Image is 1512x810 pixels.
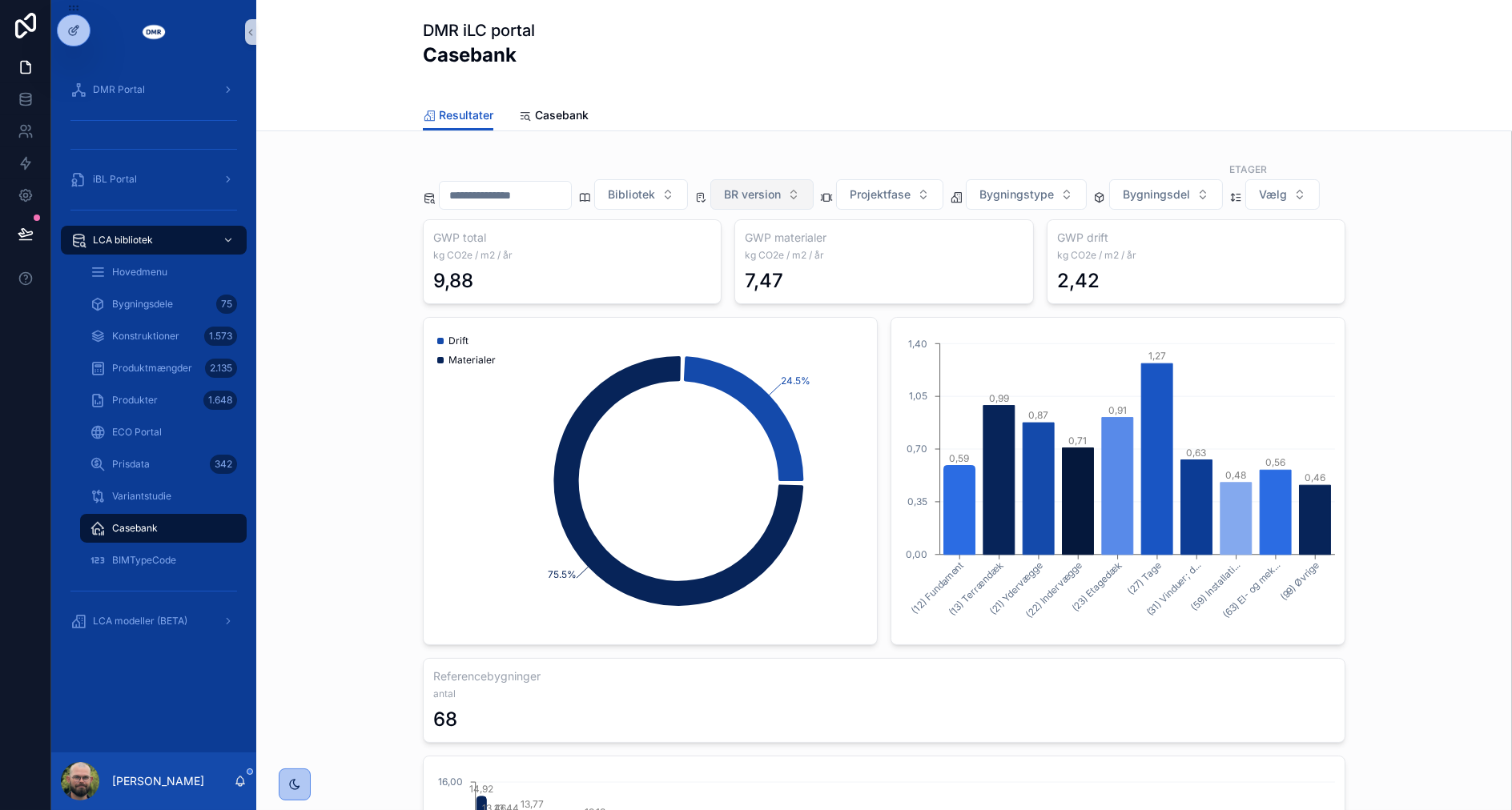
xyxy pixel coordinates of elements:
div: 342 [210,455,237,474]
span: kg CO2e / m2 / år [1057,249,1335,262]
img: App logo [141,19,167,45]
span: LCA modeller (BETA) [93,615,187,628]
div: 9,88 [433,268,473,294]
div: 75 [216,295,237,314]
span: ECO Portal [112,426,162,439]
h1: DMR iLC portal [423,19,535,42]
tspan: (59) Installati... [1188,559,1243,613]
a: Bygningsdele75 [80,290,247,319]
tspan: 0,59 [950,452,970,464]
span: Bygningsdel [1123,186,1190,202]
a: ECO Portal [80,418,247,447]
span: Produkter [112,394,158,407]
tspan: (31) Vinduer; d... [1144,559,1203,618]
div: chart [433,327,867,635]
tspan: (63) El- og mek... [1220,559,1282,620]
a: LCA modeller (BETA) [61,607,247,636]
tspan: (21) Ydervægge [987,559,1045,617]
tspan: 0,87 [1028,409,1048,421]
a: Variantstudie [80,482,247,511]
a: LCA bibliotek [61,226,247,255]
span: Projektfase [850,186,911,202]
tspan: 13,77 [521,798,544,810]
span: Hovedmenu [112,266,167,279]
span: Vælg [1259,186,1287,202]
a: Hovedmenu [80,258,247,287]
button: Select Button [1109,179,1223,210]
tspan: (23) Etagedæk [1069,559,1124,614]
tspan: (22) Indervægge [1023,559,1084,620]
tspan: 16,00 [438,776,463,788]
h2: Casebank [423,42,535,68]
a: Casebank [519,101,589,133]
tspan: 0,56 [1265,456,1285,468]
tspan: 75.5% [548,568,577,580]
tspan: (12) Fundament [909,559,966,616]
span: kg CO2e / m2 / år [745,249,1023,262]
a: Konstruktioner1.573 [80,322,247,351]
a: DMR Portal [61,75,247,104]
div: 2,42 [1057,268,1100,294]
tspan: 0,71 [1069,435,1088,447]
span: Variantstudie [112,490,171,503]
span: Produktmængder [112,362,192,375]
tspan: 0,48 [1225,469,1246,481]
label: Etager [1229,162,1267,176]
a: Casebank [80,514,247,543]
a: Resultater [423,101,493,131]
tspan: 0,63 [1187,447,1207,459]
span: LCA bibliotek [93,234,153,247]
h3: GWP drift [1057,230,1335,246]
p: [PERSON_NAME] [112,773,204,789]
button: Select Button [710,179,814,210]
tspan: (99) Øvrige [1277,559,1321,603]
button: Select Button [836,179,943,210]
tspan: 0,46 [1305,471,1325,483]
span: DMR Portal [93,83,145,96]
span: BIMTypeCode [112,554,176,567]
span: Konstruktioner [112,330,179,343]
tspan: 0,00 [906,548,927,560]
span: Casebank [535,107,589,123]
a: iBL Portal [61,165,247,194]
button: Select Button [966,179,1087,210]
button: Select Button [1245,179,1320,210]
tspan: 0,99 [989,392,1009,404]
a: Produktmængder2.135 [80,354,247,383]
a: Prisdata342 [80,450,247,479]
div: 1.573 [204,327,237,346]
div: scrollable content [51,64,256,656]
div: 1.648 [203,391,237,410]
a: Produkter1.648 [80,386,247,415]
div: 68 [433,707,457,732]
span: iBL Portal [93,173,137,186]
h3: GWP materialer [745,230,1023,246]
div: 7,47 [745,268,783,294]
a: BIMTypeCode [80,546,247,575]
tspan: 0,70 [907,443,927,455]
span: Drift [448,335,468,347]
span: Bygningsdele [112,298,173,311]
div: chart [901,327,1335,635]
span: antal [433,688,1335,700]
span: BR version [724,186,781,202]
tspan: (27) Tage [1125,559,1164,597]
span: Casebank [112,522,158,535]
button: Select Button [594,179,688,210]
h3: GWP total [433,230,711,246]
div: 2.135 [205,359,237,378]
span: Bygningstype [979,186,1054,202]
span: kg CO2e / m2 / år [433,249,711,262]
tspan: 1,40 [908,338,927,350]
span: Prisdata [112,458,150,471]
span: Bibliotek [608,186,655,202]
span: Resultater [439,107,493,123]
tspan: 24.5% [781,375,810,387]
tspan: (13) Terrændæk [947,559,1006,618]
tspan: 14,92 [469,783,493,795]
tspan: 0,35 [907,495,927,507]
tspan: 1,05 [909,390,927,402]
tspan: 1,27 [1148,350,1166,362]
tspan: 0,91 [1108,404,1127,416]
h3: Referencebygninger [433,668,1335,684]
